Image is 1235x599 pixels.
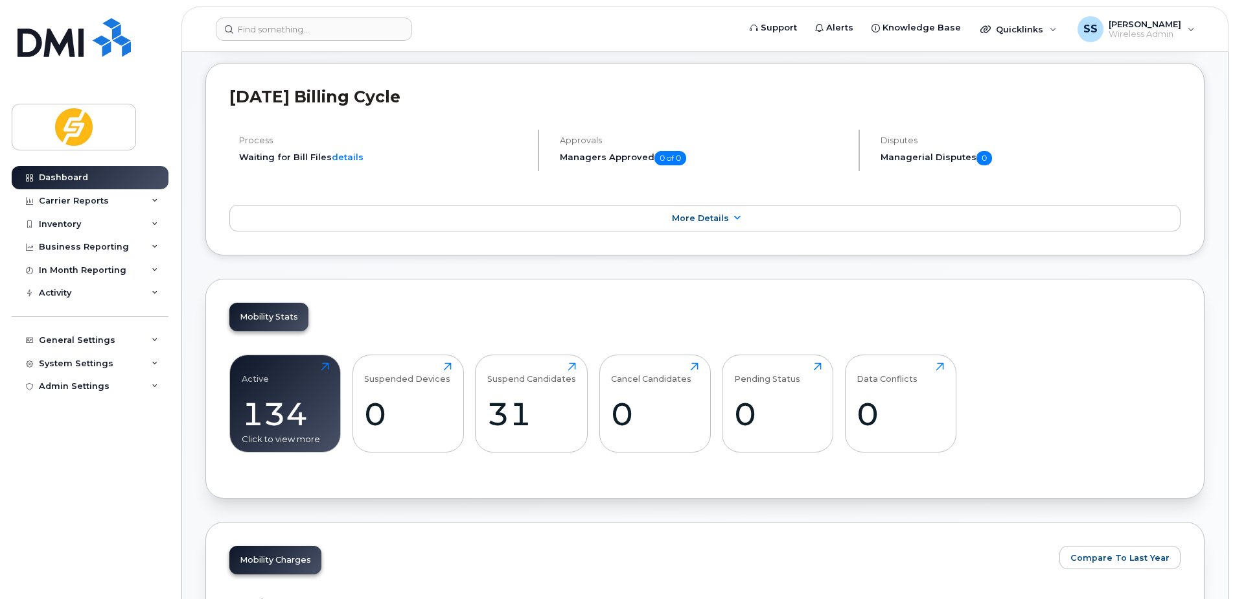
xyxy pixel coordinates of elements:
[242,362,269,384] div: Active
[857,395,944,433] div: 0
[487,362,576,445] a: Suspend Candidates31
[239,151,527,163] li: Waiting for Bill Files
[487,395,576,433] div: 31
[881,135,1181,145] h4: Disputes
[761,21,797,34] span: Support
[806,15,862,41] a: Alerts
[971,16,1066,42] div: Quicklinks
[611,362,691,384] div: Cancel Candidates
[611,362,698,445] a: Cancel Candidates0
[1109,29,1181,40] span: Wireless Admin
[242,433,329,445] div: Click to view more
[216,18,412,41] input: Find something...
[883,21,961,34] span: Knowledge Base
[560,151,848,165] h5: Managers Approved
[734,362,822,445] a: Pending Status0
[1070,552,1170,564] span: Compare To Last Year
[364,362,450,384] div: Suspended Devices
[734,395,822,433] div: 0
[1068,16,1204,42] div: Stefan Suba
[734,362,800,384] div: Pending Status
[1083,21,1098,37] span: SS
[229,87,1181,106] h2: [DATE] Billing Cycle
[996,24,1043,34] span: Quicklinks
[242,362,329,445] a: Active134Click to view more
[857,362,944,445] a: Data Conflicts0
[560,135,848,145] h4: Approvals
[364,395,452,433] div: 0
[611,395,698,433] div: 0
[1109,19,1181,29] span: [PERSON_NAME]
[242,395,329,433] div: 134
[741,15,806,41] a: Support
[672,213,729,223] span: More Details
[332,152,364,162] a: details
[857,362,918,384] div: Data Conflicts
[881,151,1181,165] h5: Managerial Disputes
[976,151,992,165] span: 0
[1059,546,1181,569] button: Compare To Last Year
[654,151,686,165] span: 0 of 0
[826,21,853,34] span: Alerts
[487,362,576,384] div: Suspend Candidates
[239,135,527,145] h4: Process
[364,362,452,445] a: Suspended Devices0
[862,15,970,41] a: Knowledge Base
